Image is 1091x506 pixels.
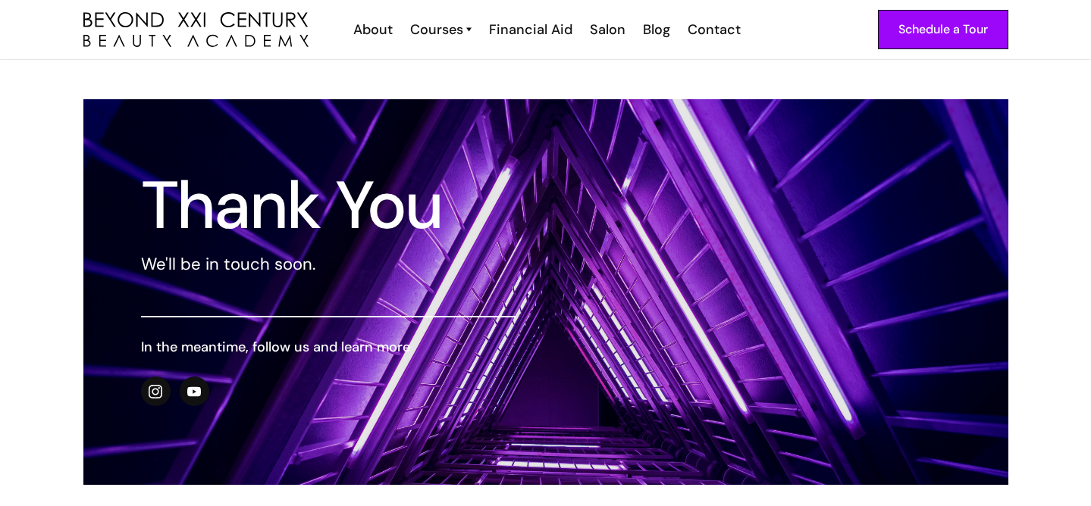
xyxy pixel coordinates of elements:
a: Financial Aid [479,20,580,39]
a: Blog [633,20,678,39]
h6: In the meantime, follow us and learn more [141,337,516,357]
a: Schedule a Tour [878,10,1008,49]
div: Schedule a Tour [898,20,988,39]
h1: Thank You [141,178,516,233]
a: Courses [410,20,472,39]
div: Financial Aid [489,20,572,39]
p: We'll be in touch soon. [141,252,516,276]
img: beyond 21st century beauty academy logo [83,12,309,48]
a: Salon [580,20,633,39]
div: Contact [688,20,741,39]
div: Blog [643,20,670,39]
a: About [343,20,400,39]
div: About [353,20,393,39]
a: home [83,12,309,48]
a: Contact [678,20,748,39]
div: Salon [590,20,625,39]
div: Courses [410,20,463,39]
